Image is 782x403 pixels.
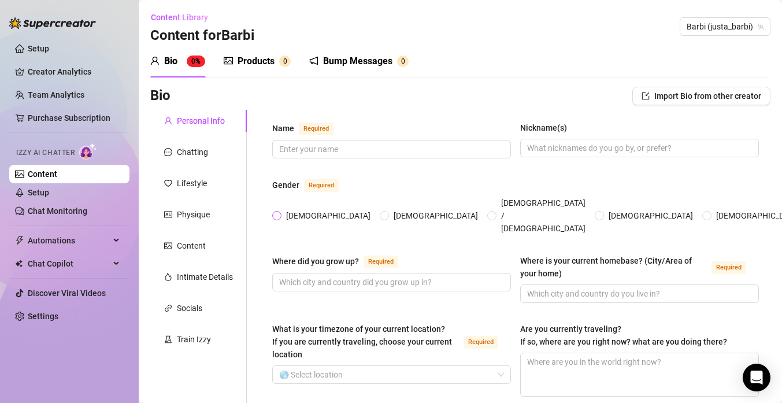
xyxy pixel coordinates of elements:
span: Automations [28,231,110,250]
span: fire [164,273,172,281]
img: AI Chatter [79,143,97,160]
div: Products [238,54,275,68]
span: Content Library [151,13,208,22]
input: Nickname(s) [527,142,750,154]
span: Are you currently traveling? If so, where are you right now? what are you doing there? [520,324,727,346]
input: Name [279,143,502,156]
a: Setup [28,44,49,53]
div: Content [177,239,206,252]
div: Bump Messages [323,54,392,68]
span: picture [164,242,172,250]
span: [DEMOGRAPHIC_DATA] / [DEMOGRAPHIC_DATA] [496,197,590,235]
a: Team Analytics [28,90,84,99]
h3: Bio [150,87,171,105]
span: import [642,92,650,100]
span: Barbi (justa_barbi) [687,18,764,35]
span: Required [711,261,746,274]
span: team [757,23,764,30]
a: Discover Viral Videos [28,289,106,298]
div: Socials [177,302,202,315]
span: message [164,148,172,156]
span: link [164,304,172,312]
img: logo-BBDzfeDw.svg [9,17,96,29]
div: Name [272,122,294,135]
div: Physique [177,208,210,221]
div: Nickname(s) [520,121,567,134]
span: Required [299,123,333,135]
span: notification [309,56,318,65]
img: Chat Copilot [15,260,23,268]
span: picture [224,56,233,65]
label: Gender [272,178,351,192]
span: Required [364,256,398,268]
label: Where is your current homebase? (City/Area of your home) [520,254,759,280]
h3: Content for Barbi [150,27,254,45]
a: Purchase Subscription [28,113,110,123]
span: Izzy AI Chatter [16,147,75,158]
span: [DEMOGRAPHIC_DATA] [281,209,375,222]
sup: 0 [279,56,291,67]
label: Name [272,121,346,135]
div: Where is your current homebase? (City/Area of your home) [520,254,707,280]
span: thunderbolt [15,236,24,245]
input: Where is your current homebase? (City/Area of your home) [527,287,750,300]
a: Chat Monitoring [28,206,87,216]
span: [DEMOGRAPHIC_DATA] [389,209,483,222]
label: Where did you grow up? [272,254,411,268]
input: Where did you grow up? [279,276,502,289]
a: Content [28,169,57,179]
a: Creator Analytics [28,62,120,81]
span: idcard [164,210,172,219]
div: Intimate Details [177,271,233,283]
label: Nickname(s) [520,121,575,134]
span: Required [304,179,339,192]
span: heart [164,179,172,187]
span: user [164,117,172,125]
span: [DEMOGRAPHIC_DATA] [604,209,698,222]
div: Where did you grow up? [272,255,359,268]
div: Chatting [177,146,208,158]
span: What is your timezone of your current location? If you are currently traveling, choose your curre... [272,324,452,359]
a: Setup [28,188,49,197]
span: user [150,56,160,65]
div: Train Izzy [177,333,211,346]
div: Personal Info [177,114,225,127]
sup: 0 [397,56,409,67]
span: Required [464,336,498,349]
span: experiment [164,335,172,343]
div: Open Intercom Messenger [743,364,770,391]
div: Bio [164,54,177,68]
button: Import Bio from other creator [632,87,770,105]
div: Gender [272,179,299,191]
span: Chat Copilot [28,254,110,273]
div: Lifestyle [177,177,207,190]
button: Content Library [150,8,217,27]
span: Import Bio from other creator [654,91,761,101]
sup: 0% [187,56,205,67]
a: Settings [28,312,58,321]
